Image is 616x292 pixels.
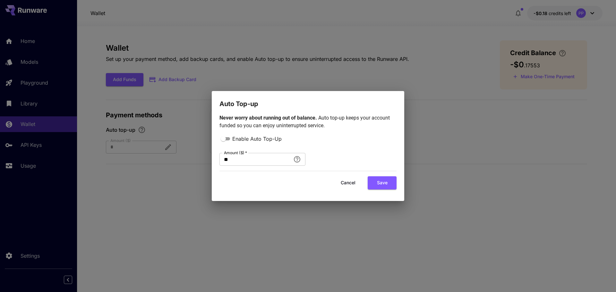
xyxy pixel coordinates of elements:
h2: Auto Top-up [212,91,404,109]
span: Enable Auto Top-Up [232,135,282,143]
span: Never worry about running out of balance. [219,115,318,121]
button: Cancel [334,176,363,189]
p: Auto top-up keeps your account funded so you can enjoy uninterrupted service. [219,114,397,129]
button: Save [368,176,397,189]
label: Amount ($) [224,150,247,155]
